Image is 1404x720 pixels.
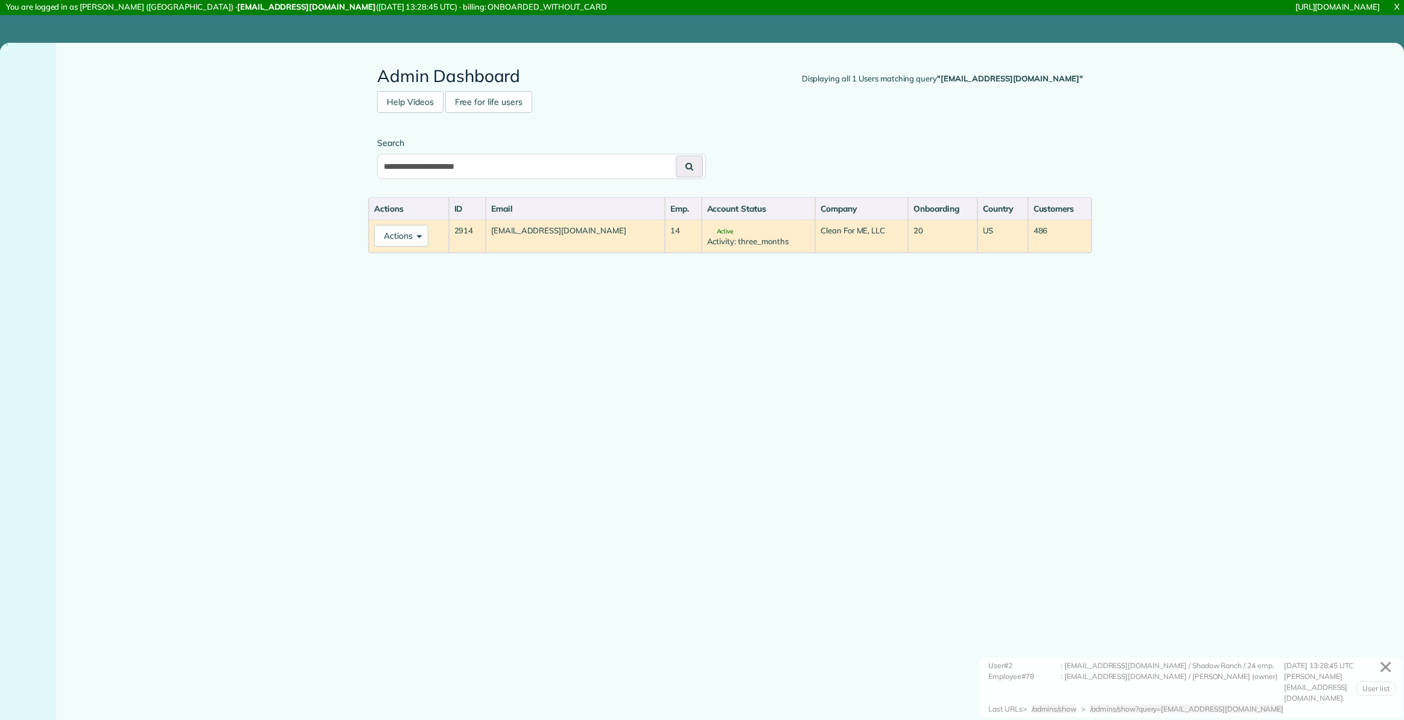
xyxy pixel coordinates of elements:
[670,203,696,215] div: Emp.
[988,660,1061,671] div: User#2
[1356,681,1396,696] a: User list
[491,203,660,215] div: Email
[486,219,665,253] td: [EMAIL_ADDRESS][DOMAIN_NAME]
[377,137,706,149] label: Search
[1023,704,1289,715] div: > >
[454,203,480,215] div: ID
[449,219,486,253] td: 2914
[1295,2,1380,11] a: [URL][DOMAIN_NAME]
[815,219,908,253] td: Clean For ME, LLC
[977,219,1028,253] td: US
[707,236,810,247] div: Activity: three_months
[802,73,1083,85] div: Displaying all 1 Users matching query
[445,91,532,113] a: Free for life users
[908,219,977,253] td: 20
[1284,660,1393,671] div: [DATE] 13:28:45 UTC
[237,2,376,11] strong: [EMAIL_ADDRESS][DOMAIN_NAME]
[1373,652,1399,682] a: ✕
[1032,704,1077,713] span: /admins/show
[707,229,734,235] span: Active
[988,671,1061,704] div: Employee#78
[665,219,701,253] td: 14
[1028,219,1091,253] td: 486
[913,203,972,215] div: Onboarding
[937,74,1083,83] strong: "[EMAIL_ADDRESS][DOMAIN_NAME]"
[374,225,428,247] button: Actions
[377,91,443,113] a: Help Videos
[988,704,1023,715] div: Last URLs
[983,203,1022,215] div: Country
[1061,660,1284,671] div: : [EMAIL_ADDRESS][DOMAIN_NAME] / Shadow Ranch / 24 emp.
[1284,671,1393,704] div: [PERSON_NAME][EMAIL_ADDRESS][DOMAIN_NAME]
[374,203,443,215] div: Actions
[1061,671,1284,704] div: : [EMAIL_ADDRESS][DOMAIN_NAME] / [PERSON_NAME] (owner)
[1034,203,1086,215] div: Customers
[1090,704,1283,713] span: /admins/show?query=[EMAIL_ADDRESS][DOMAIN_NAME]
[377,67,1083,86] h2: Admin Dashboard
[821,203,903,215] div: Company
[707,203,810,215] div: Account Status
